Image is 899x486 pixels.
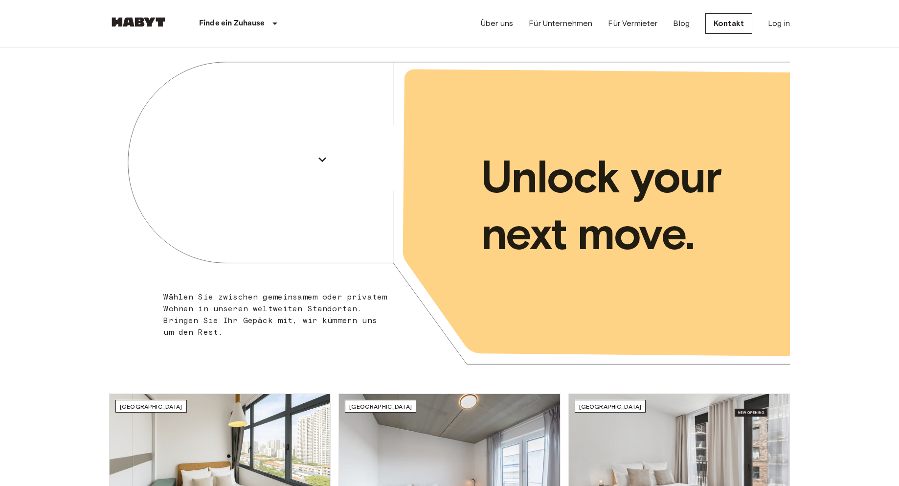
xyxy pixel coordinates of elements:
a: Log in [768,18,790,29]
p: Finde ein Zuhause [199,18,265,29]
a: Für Unternehmen [529,18,592,29]
span: [GEOGRAPHIC_DATA] [120,403,182,410]
span: [GEOGRAPHIC_DATA] [579,403,642,410]
a: Blog [673,18,690,29]
a: Über uns [481,18,513,29]
p: Unlock your next move. [481,148,774,262]
p: Wählen Sie zwischen gemeinsamem oder privatem Wohnen in unseren weltweiten Standorten. Bringen Si... [163,291,388,338]
img: Habyt [109,17,168,27]
span: [GEOGRAPHIC_DATA] [349,403,412,410]
a: Für Vermieter [608,18,657,29]
a: Kontakt [705,13,752,34]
